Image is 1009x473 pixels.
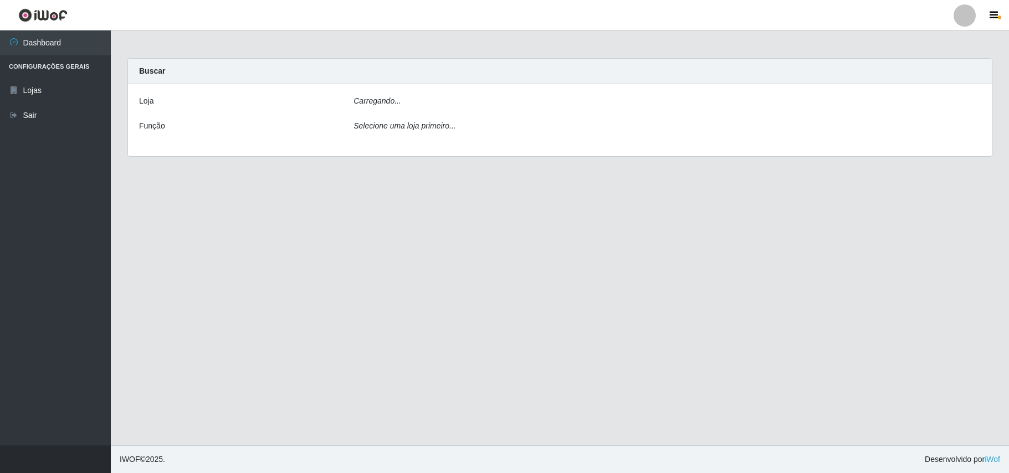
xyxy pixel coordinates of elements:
img: CoreUI Logo [18,8,68,22]
span: IWOF [120,455,140,464]
i: Selecione uma loja primeiro... [354,121,455,130]
label: Função [139,120,165,132]
a: iWof [985,455,1000,464]
label: Loja [139,95,153,107]
span: Desenvolvido por [925,454,1000,465]
span: © 2025 . [120,454,165,465]
i: Carregando... [354,96,401,105]
strong: Buscar [139,66,165,75]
